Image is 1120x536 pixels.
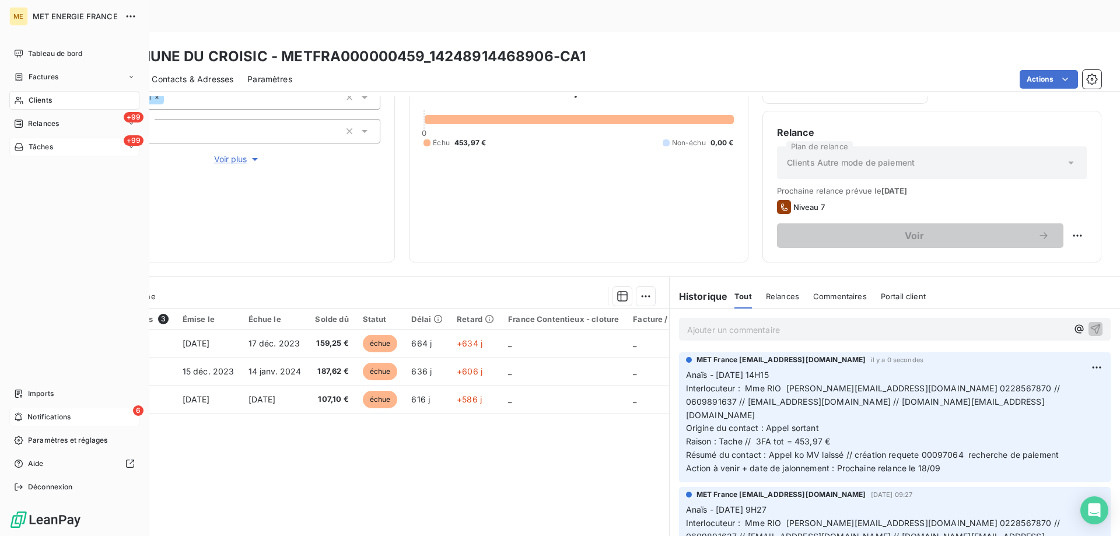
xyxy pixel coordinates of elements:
[881,186,908,195] span: [DATE]
[249,314,302,324] div: Échue le
[633,394,636,404] span: _
[29,95,52,106] span: Clients
[28,458,44,469] span: Aide
[315,314,348,324] div: Solde dû
[686,436,831,446] span: Raison : Tache // 3FA tot = 453,97 €
[433,138,450,148] span: Échu
[508,366,512,376] span: _
[133,405,143,416] span: 6
[871,356,924,363] span: il y a 0 secondes
[315,366,348,377] span: 187,62 €
[454,138,486,148] span: 453,97 €
[124,135,143,146] span: +99
[9,454,139,473] a: Aide
[152,73,233,85] span: Contacts & Adresses
[686,450,1059,460] span: Résumé du contact : Appel ko MV laissé // création requete 00097064 recherche de paiement
[249,366,302,376] span: 14 janv. 2024
[183,366,235,376] span: 15 déc. 2023
[9,510,82,529] img: Logo LeanPay
[686,505,767,514] span: Anaïs - [DATE] 9H27
[791,231,1038,240] span: Voir
[411,366,432,376] span: 636 j
[696,355,866,365] span: MET France [EMAIL_ADDRESS][DOMAIN_NAME]
[508,338,512,348] span: _
[457,338,482,348] span: +634 j
[411,314,443,324] div: Délai
[247,73,292,85] span: Paramètres
[787,157,915,169] span: Clients Autre mode de paiement
[183,394,210,404] span: [DATE]
[214,153,261,165] span: Voir plus
[508,314,619,324] div: France Contentieux - cloture
[422,128,426,138] span: 0
[249,338,300,348] span: 17 déc. 2023
[411,338,432,348] span: 664 j
[686,463,941,473] span: Action à venir + date de jalonnement : Prochaine relance le 18/09
[363,335,398,352] span: échue
[103,46,586,67] h3: COMMUNE DU CROISIC - METFRA000000459_14248914468906-CA1
[249,394,276,404] span: [DATE]
[28,48,82,59] span: Tableau de bord
[457,394,482,404] span: +586 j
[1020,70,1078,89] button: Actions
[881,292,926,301] span: Portail client
[710,138,734,148] span: 0,00 €
[315,338,348,349] span: 159,25 €
[164,92,173,103] input: Ajouter une valeur
[363,314,398,324] div: Statut
[686,370,769,380] span: Anaïs - [DATE] 14H15
[29,72,58,82] span: Factures
[686,383,1062,420] span: Interlocuteur : Mme RIO [PERSON_NAME][EMAIL_ADDRESS][DOMAIN_NAME] 0228567870 // 0609891637 // [EM...
[777,186,1087,195] span: Prochaine relance prévue le
[411,394,430,404] span: 616 j
[29,142,53,152] span: Tâches
[457,366,482,376] span: +606 j
[633,338,636,348] span: _
[777,125,1087,139] h6: Relance
[183,314,235,324] div: Émise le
[183,338,210,348] span: [DATE]
[158,314,169,324] span: 3
[793,202,825,212] span: Niveau 7
[363,363,398,380] span: échue
[27,412,71,422] span: Notifications
[734,292,752,301] span: Tout
[28,388,54,399] span: Imports
[813,292,867,301] span: Commentaires
[1080,496,1108,524] div: Open Intercom Messenger
[696,489,866,500] span: MET France [EMAIL_ADDRESS][DOMAIN_NAME]
[777,223,1063,248] button: Voir
[363,391,398,408] span: échue
[633,366,636,376] span: _
[686,423,819,433] span: Origine du contact : Appel sortant
[672,138,706,148] span: Non-échu
[457,314,494,324] div: Retard
[508,394,512,404] span: _
[670,289,728,303] h6: Historique
[766,292,799,301] span: Relances
[124,112,143,122] span: +99
[315,394,348,405] span: 107,10 €
[28,482,73,492] span: Déconnexion
[28,435,107,446] span: Paramètres et réglages
[94,153,380,166] button: Voir plus
[871,491,913,498] span: [DATE] 09:27
[28,118,59,129] span: Relances
[633,314,713,324] div: Facture / Echéancier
